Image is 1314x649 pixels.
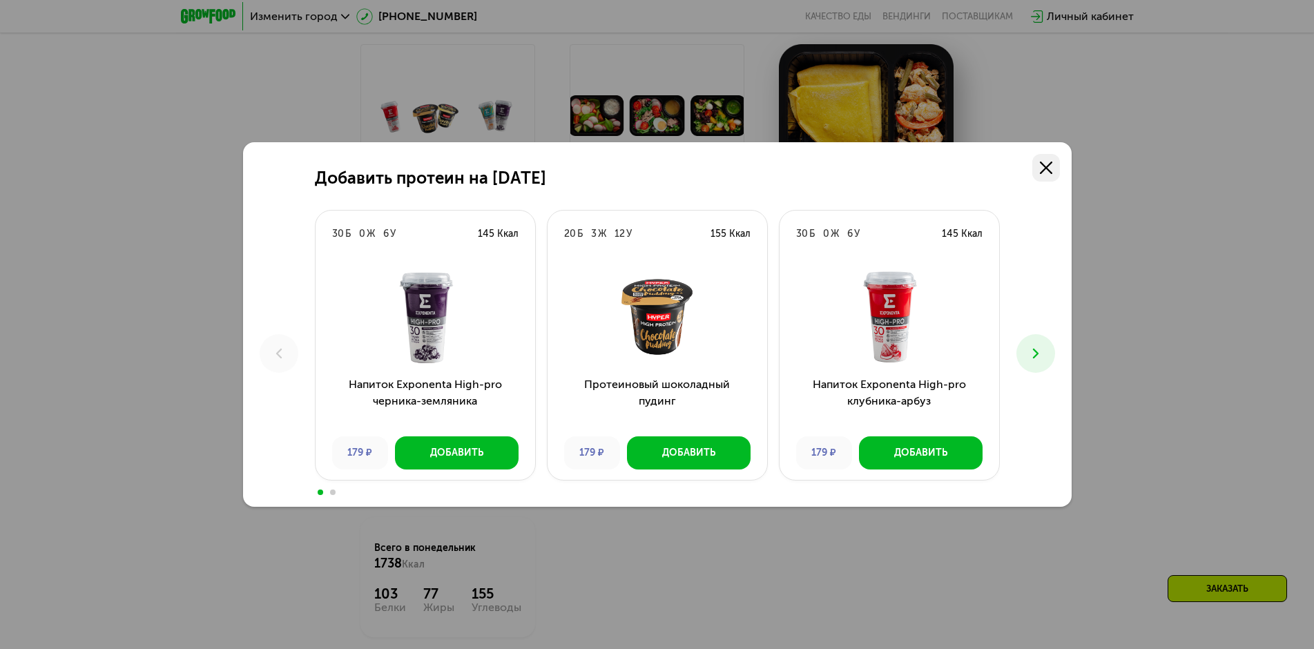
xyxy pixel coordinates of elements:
div: 3 [591,227,597,241]
div: 6 [847,227,853,241]
h3: Напиток Exponenta High-pro черника-земляника [316,376,535,426]
div: Добавить [430,446,483,460]
div: 0 [823,227,829,241]
h3: Протеиновый шоколадный пудинг [548,376,767,426]
div: Добавить [662,446,715,460]
button: Добавить [627,436,751,469]
button: Добавить [395,436,519,469]
div: 179 ₽ [332,436,388,469]
div: 12 [615,227,625,241]
div: Добавить [894,446,947,460]
img: Напиток Exponenta High-pro черника-земляника [327,269,524,365]
img: Протеиновый шоколадный пудинг [559,269,756,365]
h3: Напиток Exponenta High-pro клубника-арбуз [780,376,999,426]
div: 179 ₽ [796,436,852,469]
img: Напиток Exponenta High-pro клубника-арбуз [791,269,988,365]
div: Ж [367,227,375,241]
div: Б [345,227,351,241]
div: 155 Ккал [711,227,751,241]
div: 6 [383,227,389,241]
div: Б [809,227,815,241]
div: 30 [796,227,808,241]
div: 0 [359,227,365,241]
div: 179 ₽ [564,436,620,469]
div: 145 Ккал [942,227,983,241]
div: Ж [831,227,839,241]
div: 30 [332,227,344,241]
div: Ж [598,227,606,241]
div: У [626,227,632,241]
div: У [854,227,860,241]
div: У [390,227,396,241]
div: 20 [564,227,576,241]
div: 145 Ккал [478,227,519,241]
h2: Добавить протеин на [DATE] [315,168,546,188]
div: Б [577,227,583,241]
button: Добавить [859,436,983,469]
